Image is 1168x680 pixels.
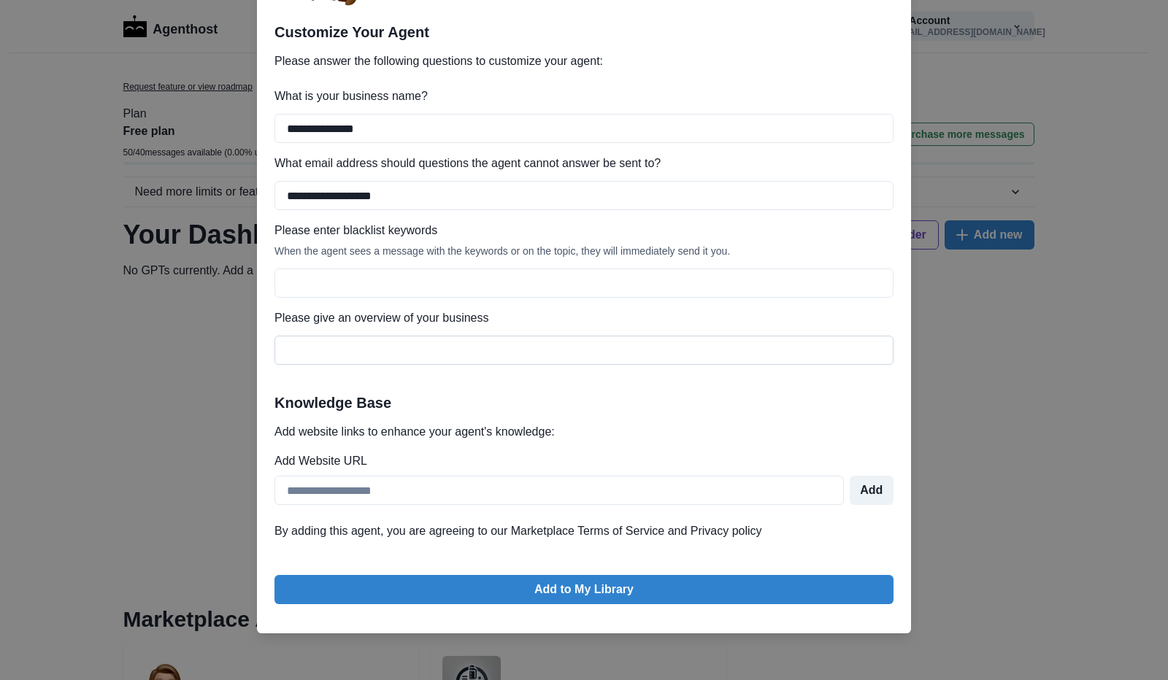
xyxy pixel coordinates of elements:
h2: Customize Your Agent [274,23,894,41]
label: What email address should questions the agent cannot answer be sent to? [274,155,885,172]
label: Add Website URL [274,452,885,470]
label: Please enter blacklist keywords [274,222,885,239]
div: When the agent sees a message with the keywords or on the topic, they will immediately send it you. [274,245,894,257]
h2: Knowledge Base [274,394,894,412]
p: By adding this agent, you are agreeing to our Marketplace Terms of Service and Privacy policy [274,522,894,540]
p: Add website links to enhance your agent's knowledge: [274,423,894,441]
p: Please answer the following questions to customize your agent: [274,53,894,70]
label: Please give an overview of your business [274,309,885,327]
button: Add to My Library [274,575,894,604]
button: Add [850,476,894,505]
label: What is your business name? [274,88,885,105]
